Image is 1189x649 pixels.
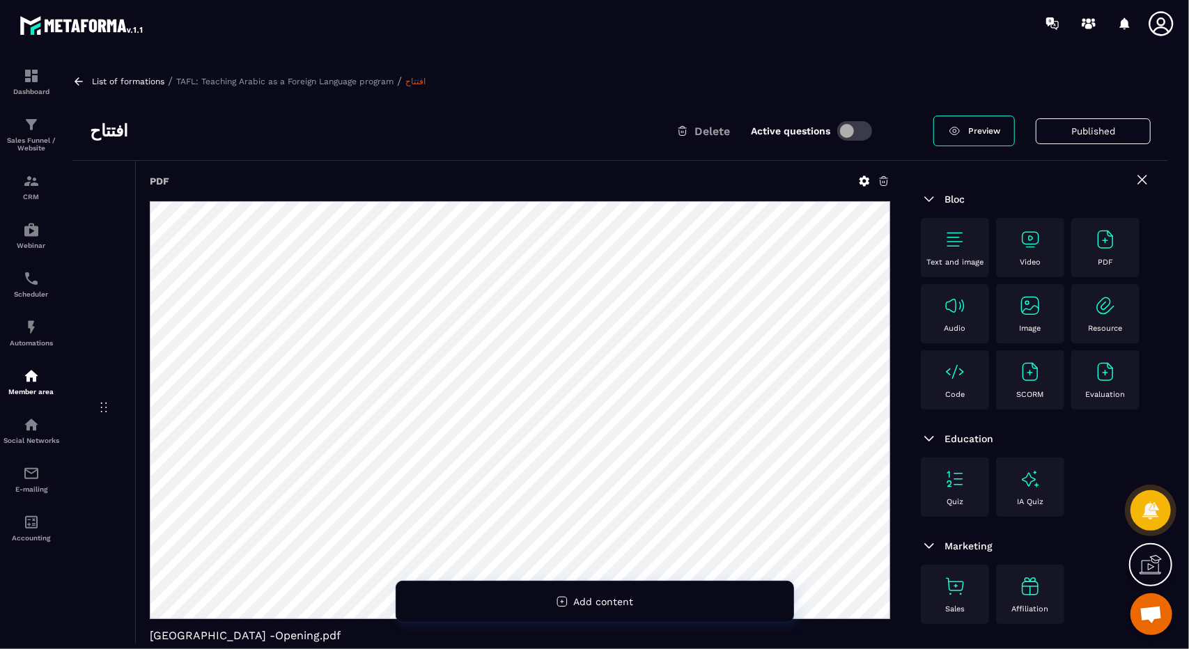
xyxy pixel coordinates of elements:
img: text-image no-wra [944,468,966,490]
a: automationsautomationsMember area [3,357,59,406]
img: text-image no-wra [1019,295,1041,317]
p: Code [945,390,965,399]
p: Sales [945,604,965,613]
span: Delete [694,125,730,138]
a: List of formations [92,77,164,86]
img: text-image [1019,468,1041,490]
img: formation [23,68,40,84]
img: text-image no-wra [1094,295,1117,317]
img: text-image no-wra [1094,228,1117,251]
p: Evaluation [1086,390,1126,399]
a: formationformationDashboard [3,57,59,106]
img: email [23,465,40,482]
img: logo [20,13,145,38]
p: Sales Funnel / Website [3,136,59,152]
a: automationsautomationsWebinar [3,211,59,260]
span: / [168,75,173,88]
img: automations [23,319,40,336]
a: افتتاح [405,77,426,86]
img: arrow-down [921,538,938,554]
img: arrow-down [921,191,938,208]
a: accountantaccountantAccounting [3,503,59,552]
a: Preview [933,116,1015,146]
p: CRM [3,193,59,201]
p: Dashboard [3,88,59,95]
img: text-image no-wra [944,361,966,383]
p: Affiliation [1012,604,1049,613]
img: text-image [1019,575,1041,597]
span: [GEOGRAPHIC_DATA] -Opening.pdf [150,629,890,642]
img: text-image no-wra [944,575,966,597]
p: Scheduler [3,290,59,298]
span: Marketing [945,540,993,552]
img: automations [23,221,40,238]
img: formation [23,116,40,133]
p: SCORM [1017,390,1044,399]
p: PDF [1098,258,1113,267]
p: Video [1020,258,1041,267]
a: emailemailE-mailing [3,455,59,503]
a: formationformationSales Funnel / Website [3,106,59,162]
a: automationsautomationsAutomations [3,308,59,357]
p: Quiz [947,497,963,506]
a: social-networksocial-networkSocial Networks [3,406,59,455]
img: social-network [23,416,40,433]
p: Social Networks [3,437,59,444]
img: arrow-down [921,430,938,447]
img: text-image no-wra [1019,228,1041,251]
h6: PDF [150,175,169,187]
a: formationformationCRM [3,162,59,211]
span: / [397,75,402,88]
p: E-mailing [3,485,59,493]
p: Automations [3,339,59,347]
a: TAFL: Teaching Arabic as a Foreign Language program [176,77,394,86]
img: automations [23,368,40,384]
p: Audio [945,324,966,333]
span: Preview [968,126,1000,136]
p: Image [1020,324,1041,333]
h3: افتتاح [90,120,128,142]
img: text-image no-wra [944,228,966,251]
p: Webinar [3,242,59,249]
p: Resource [1089,324,1123,333]
button: Published [1036,118,1151,144]
a: schedulerschedulerScheduler [3,260,59,308]
span: Add content [574,596,634,607]
a: Ouvrir le chat [1130,593,1172,635]
img: formation [23,173,40,189]
img: text-image no-wra [1019,361,1041,383]
p: IA Quiz [1017,497,1043,506]
label: Active questions [751,125,830,136]
img: scheduler [23,270,40,287]
span: Bloc [945,194,965,205]
img: text-image no-wra [1094,361,1117,383]
p: Accounting [3,534,59,542]
p: Text and image [926,258,984,267]
img: text-image no-wra [944,295,966,317]
img: accountant [23,514,40,531]
span: Education [945,433,993,444]
p: Member area [3,388,59,396]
